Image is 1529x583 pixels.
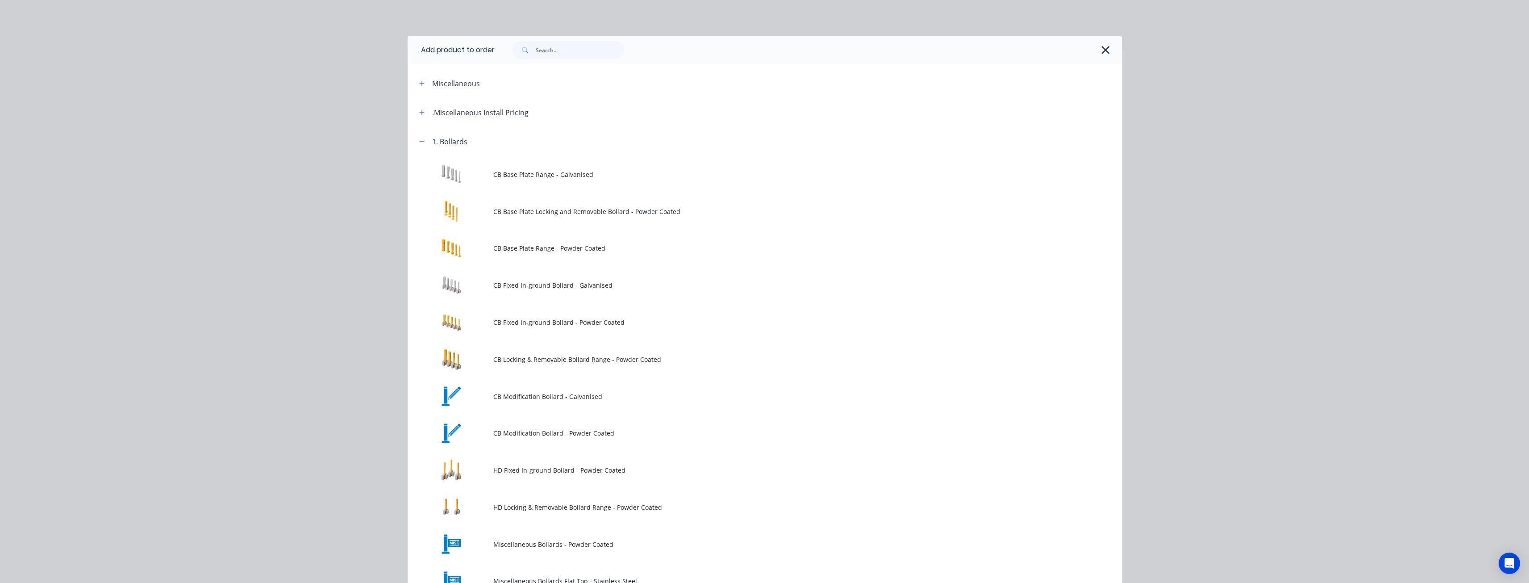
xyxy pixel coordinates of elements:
span: CB Locking & Removable Bollard Range - Powder Coated [493,355,996,364]
div: Add product to order [408,36,495,64]
span: HD Locking & Removable Bollard Range - Powder Coated [493,503,996,512]
span: CB Fixed In-ground Bollard - Galvanised [493,281,996,290]
span: CB Modification Bollard - Powder Coated [493,428,996,438]
span: CB Base Plate Range - Galvanised [493,170,996,179]
div: Miscellaneous [432,78,480,89]
span: CB Fixed In-ground Bollard - Powder Coated [493,318,996,327]
span: CB Base Plate Locking and Removable Bollard - Powder Coated [493,207,996,216]
div: .Miscellaneous Install Pricing [432,107,529,118]
span: CB Base Plate Range - Powder Coated [493,243,996,253]
span: Miscellaneous Bollards - Powder Coated [493,540,996,549]
div: Open Intercom Messenger [1499,553,1520,574]
span: HD Fixed In-ground Bollard - Powder Coated [493,466,996,475]
span: CB Modification Bollard - Galvanised [493,392,996,401]
input: Search... [536,41,624,59]
div: 1. Bollards [432,136,467,147]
